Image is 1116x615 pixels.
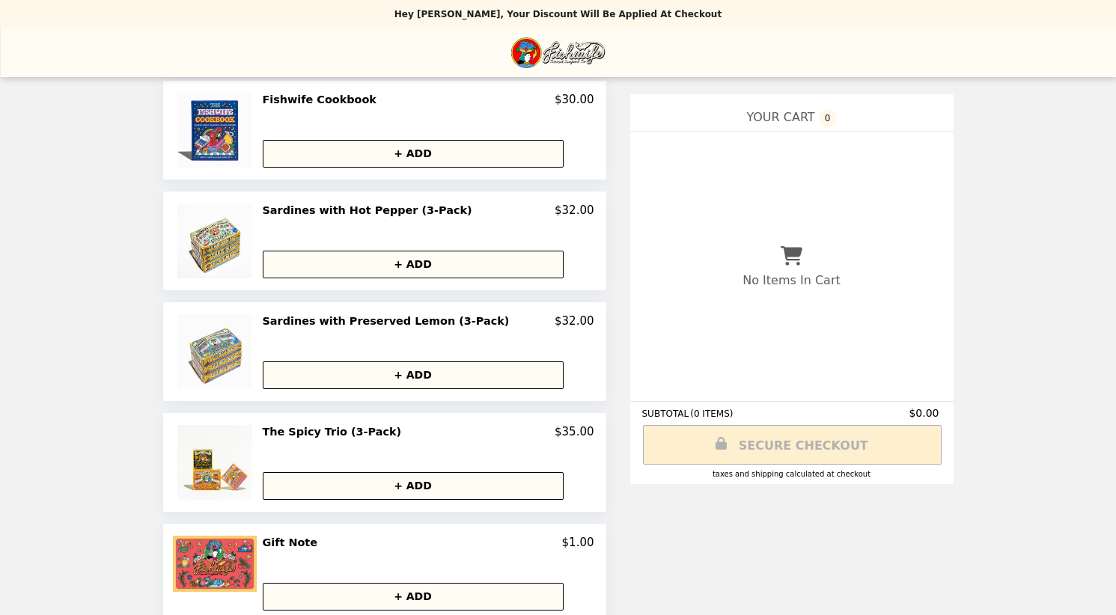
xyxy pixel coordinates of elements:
[263,93,382,106] h2: Fishwife Cookbook
[263,361,564,389] button: + ADD
[555,93,594,106] p: $30.00
[909,407,941,419] span: $0.00
[562,536,594,549] p: $1.00
[263,251,564,278] button: + ADD
[690,409,733,419] span: ( 0 ITEMS )
[177,425,256,500] img: The Spicy Trio (3-Pack)
[263,583,564,611] button: + ADD
[555,204,594,217] p: $32.00
[555,314,594,328] p: $32.00
[555,425,594,438] p: $35.00
[642,470,942,478] div: Taxes and Shipping calculated at checkout
[642,409,691,419] span: SUBTOTAL
[263,536,323,549] h2: Gift Note
[173,536,260,593] img: Gift Note
[177,314,256,389] img: Sardines with Preserved Lemon (3-Pack)
[819,109,837,127] span: 0
[177,93,257,168] img: Fishwife Cookbook
[746,110,814,124] span: YOUR CART
[263,314,516,328] h2: Sardines with Preserved Lemon (3-Pack)
[263,140,564,168] button: + ADD
[263,472,564,500] button: + ADD
[177,204,256,278] img: Sardines with Hot Pepper (3-Pack)
[263,204,478,217] h2: Sardines with Hot Pepper (3-Pack)
[510,37,605,68] img: Brand Logo
[743,273,840,287] p: No Items In Cart
[394,9,722,19] p: Hey [PERSON_NAME], your discount will be applied at checkout
[263,425,408,438] h2: The Spicy Trio (3-Pack)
